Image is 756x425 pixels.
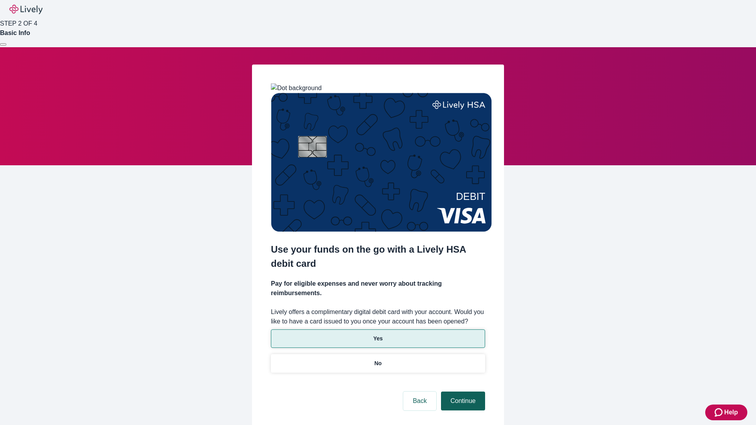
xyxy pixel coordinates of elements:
[724,408,738,417] span: Help
[705,405,747,420] button: Zendesk support iconHelp
[271,329,485,348] button: Yes
[271,354,485,373] button: No
[373,334,383,343] p: Yes
[271,242,485,271] h2: Use your funds on the go with a Lively HSA debit card
[441,392,485,410] button: Continue
[271,307,485,326] label: Lively offers a complimentary digital debit card with your account. Would you like to have a card...
[715,408,724,417] svg: Zendesk support icon
[403,392,436,410] button: Back
[271,93,492,232] img: Debit card
[9,5,43,14] img: Lively
[271,279,485,298] h4: Pay for eligible expenses and never worry about tracking reimbursements.
[374,359,382,368] p: No
[271,83,322,93] img: Dot background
